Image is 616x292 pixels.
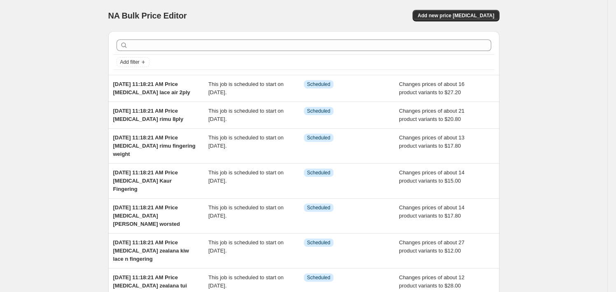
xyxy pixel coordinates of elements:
span: This job is scheduled to start on [DATE]. [208,204,284,219]
span: NA Bulk Price Editor [108,11,187,20]
button: Add new price [MEDICAL_DATA] [413,10,499,21]
span: Add filter [120,59,140,65]
span: Changes prices of about 13 product variants to $17.80 [399,134,464,149]
span: Scheduled [307,108,331,114]
span: Changes prices of about 14 product variants to $15.00 [399,169,464,184]
span: Scheduled [307,169,331,176]
span: Changes prices of about 21 product variants to $20.80 [399,108,464,122]
span: This job is scheduled to start on [DATE]. [208,169,284,184]
span: [DATE] 11:18:21 AM Price [MEDICAL_DATA] rimu 8ply [113,108,184,122]
span: This job is scheduled to start on [DATE]. [208,134,284,149]
span: Add new price [MEDICAL_DATA] [418,12,494,19]
span: Changes prices of about 27 product variants to $12.00 [399,239,464,254]
span: [DATE] 11:18:21 AM Price [MEDICAL_DATA] [PERSON_NAME] worsted [113,204,180,227]
span: Changes prices of about 14 product variants to $17.80 [399,204,464,219]
span: Scheduled [307,81,331,88]
span: [DATE] 11:18:21 AM Price [MEDICAL_DATA] zealana kiw lace n fingering [113,239,189,262]
span: This job is scheduled to start on [DATE]. [208,108,284,122]
span: [DATE] 11:18:21 AM Price [MEDICAL_DATA] zealana tui [113,274,187,289]
span: Scheduled [307,274,331,281]
span: [DATE] 11:18:21 AM Price [MEDICAL_DATA] Kaur Fingering [113,169,178,192]
span: This job is scheduled to start on [DATE]. [208,239,284,254]
span: Scheduled [307,239,331,246]
span: Changes prices of about 16 product variants to $27.20 [399,81,464,95]
span: Scheduled [307,134,331,141]
span: This job is scheduled to start on [DATE]. [208,274,284,289]
span: Scheduled [307,204,331,211]
span: This job is scheduled to start on [DATE]. [208,81,284,95]
button: Add filter [117,57,149,67]
span: [DATE] 11:18:21 AM Price [MEDICAL_DATA] lace air 2ply [113,81,190,95]
span: Changes prices of about 12 product variants to $28.00 [399,274,464,289]
span: [DATE] 11:18:21 AM Price [MEDICAL_DATA] rimu fingering weight [113,134,196,157]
